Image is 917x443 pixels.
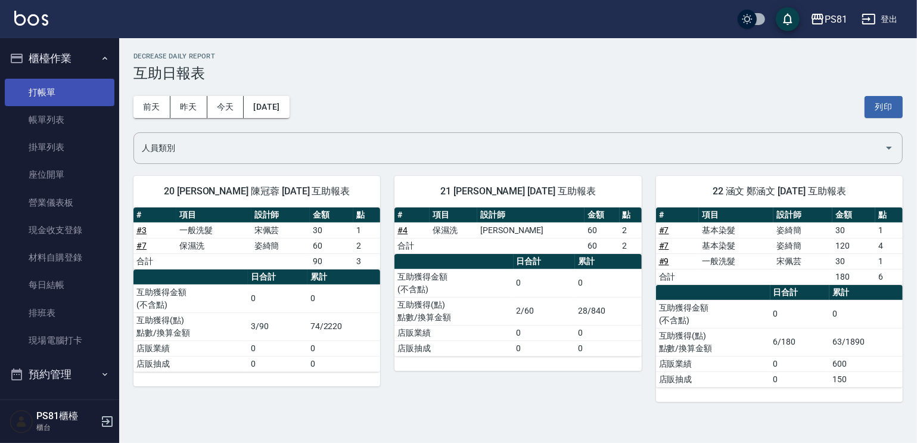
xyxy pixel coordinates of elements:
th: # [394,207,430,223]
td: 1 [875,253,903,269]
td: 一般洗髮 [699,253,773,269]
a: 材料自購登錄 [5,244,114,271]
td: 0 [575,269,641,297]
th: 點 [875,207,903,223]
td: 0 [307,284,381,312]
button: 前天 [133,96,170,118]
td: 互助獲得(點) 點數/換算金額 [133,312,248,340]
th: 累計 [575,254,641,269]
td: 30 [832,253,875,269]
td: 基本染髮 [699,238,773,253]
td: 4 [875,238,903,253]
td: 1 [353,222,381,238]
td: 6 [875,269,903,284]
td: 60 [585,238,620,253]
td: 2 [353,238,381,253]
td: 1 [875,222,903,238]
a: 現場電腦打卡 [5,327,114,354]
th: # [133,207,176,223]
td: 0 [575,340,641,356]
td: 保濕洗 [430,222,477,238]
a: #7 [659,241,669,250]
th: 金額 [832,207,875,223]
th: 日合計 [514,254,576,269]
td: 一般洗髮 [176,222,251,238]
a: #7 [659,225,669,235]
th: 設計師 [773,207,832,223]
button: 今天 [207,96,244,118]
button: 報表及分析 [5,390,114,421]
td: 0 [770,371,830,387]
td: 0 [307,340,381,356]
td: 63/1890 [829,328,903,356]
a: 帳單列表 [5,106,114,134]
th: 設計師 [251,207,310,223]
td: 2 [620,222,642,238]
a: 座位開單 [5,161,114,188]
button: [DATE] [244,96,289,118]
td: 姿綺簡 [773,222,832,238]
div: PS81 [825,12,847,27]
td: 2 [620,238,642,253]
td: 宋佩芸 [251,222,310,238]
th: 設計師 [477,207,585,223]
a: 排班表 [5,299,114,327]
h5: PS81櫃檯 [36,410,97,422]
input: 人員名稱 [139,138,879,159]
span: 20 [PERSON_NAME] 陳冠蓉 [DATE] 互助報表 [148,185,366,197]
td: 30 [310,222,353,238]
td: 互助獲得(點) 點數/換算金額 [656,328,770,356]
td: 0 [248,284,307,312]
td: 姿綺簡 [773,238,832,253]
td: 保濕洗 [176,238,251,253]
th: 項目 [699,207,773,223]
a: #4 [397,225,408,235]
a: 打帳單 [5,79,114,106]
a: 現金收支登錄 [5,216,114,244]
td: 150 [829,371,903,387]
td: 0 [514,340,576,356]
img: Logo [14,11,48,26]
td: 0 [248,356,307,371]
button: 預約管理 [5,359,114,390]
td: 90 [310,253,353,269]
td: [PERSON_NAME] [477,222,585,238]
table: a dense table [656,207,903,285]
td: 互助獲得(點) 點數/換算金額 [394,297,513,325]
a: #7 [136,241,147,250]
td: 合計 [394,238,430,253]
h2: Decrease Daily Report [133,52,903,60]
td: 120 [832,238,875,253]
td: 互助獲得金額 (不含點) [656,300,770,328]
td: 74/2220 [307,312,381,340]
table: a dense table [656,285,903,388]
th: 金額 [310,207,353,223]
span: 22 涵文 鄭涵文 [DATE] 互助報表 [670,185,888,197]
td: 互助獲得金額 (不含點) [133,284,248,312]
td: 基本染髮 [699,222,773,238]
td: 6/180 [770,328,830,356]
table: a dense table [394,207,641,254]
td: 60 [310,238,353,253]
th: 點 [620,207,642,223]
td: 宋佩芸 [773,253,832,269]
td: 0 [514,269,576,297]
span: 21 [PERSON_NAME] [DATE] 互助報表 [409,185,627,197]
td: 店販抽成 [394,340,513,356]
th: 項目 [430,207,477,223]
td: 60 [585,222,620,238]
td: 0 [829,300,903,328]
td: 合計 [133,253,176,269]
a: #9 [659,256,669,266]
td: 0 [575,325,641,340]
td: 30 [832,222,875,238]
td: 0 [248,340,307,356]
td: 店販抽成 [656,371,770,387]
th: 累計 [829,285,903,301]
p: 櫃台 [36,422,97,433]
td: 600 [829,356,903,371]
td: 28/840 [575,297,641,325]
button: 昨天 [170,96,207,118]
td: 3 [353,253,381,269]
th: 項目 [176,207,251,223]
